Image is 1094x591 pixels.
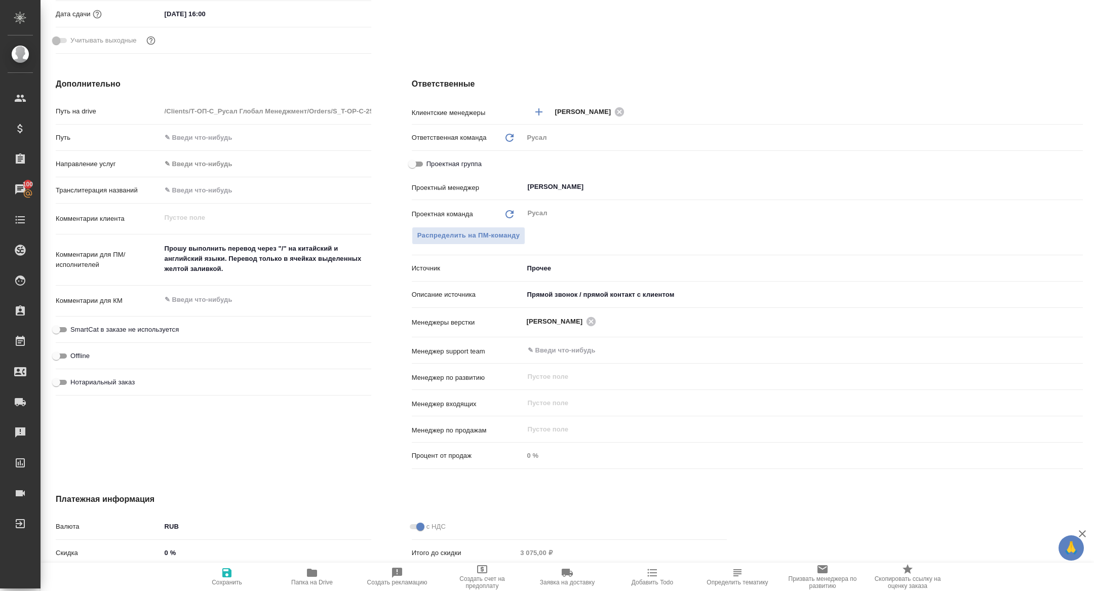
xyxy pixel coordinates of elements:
[525,563,610,591] button: Заявка на доставку
[707,579,768,586] span: Определить тематику
[412,183,524,193] p: Проектный менеджер
[695,563,780,591] button: Определить тематику
[412,399,524,409] p: Менеджер входящих
[3,177,38,202] a: 100
[527,315,600,328] div: [PERSON_NAME]
[527,423,1059,436] input: Пустое поле
[56,493,727,505] h4: Платежная информация
[1077,186,1079,188] button: Open
[161,545,371,560] input: ✎ Введи что-нибудь
[527,344,1046,357] input: ✎ Введи что-нибудь
[412,318,524,328] p: Менеджеры верстки
[426,159,482,169] span: Проектная группа
[17,179,40,189] span: 100
[161,130,371,145] input: ✎ Введи что-нибудь
[524,260,1083,277] div: Прочее
[527,317,589,327] span: [PERSON_NAME]
[56,133,161,143] p: Путь
[412,108,524,118] p: Клиентские менеджеры
[412,451,524,461] p: Процент от продаж
[555,107,617,117] span: [PERSON_NAME]
[144,34,158,47] button: Выбери, если сб и вс нужно считать рабочими днями для выполнения заказа.
[412,209,473,219] p: Проектная команда
[412,263,524,273] p: Источник
[56,9,91,19] p: Дата сдачи
[524,129,1083,146] div: Русал
[412,548,517,558] p: Итого до скидки
[184,563,269,591] button: Сохранить
[56,106,161,116] p: Путь на drive
[161,7,250,21] input: ✎ Введи что-нибудь
[70,377,135,387] span: Нотариальный заказ
[367,579,427,586] span: Создать рекламацию
[161,155,371,173] div: ✎ Введи что-нибудь
[417,230,520,242] span: Распределить на ПМ-команду
[161,104,371,119] input: Пустое поле
[426,522,446,532] span: с НДС
[540,579,595,586] span: Заявка на доставку
[56,214,161,224] p: Комментарии клиента
[871,575,944,589] span: Скопировать ссылку на оценку заказа
[412,425,524,436] p: Менеджер по продажам
[161,183,371,198] input: ✎ Введи что-нибудь
[412,290,524,300] p: Описание источника
[865,563,950,591] button: Скопировать ссылку на оценку заказа
[446,575,519,589] span: Создать счет на предоплату
[56,159,161,169] p: Направление услуг
[269,563,355,591] button: Папка на Drive
[56,250,161,270] p: Комментарии для ПМ/исполнителей
[412,227,526,245] button: Распределить на ПМ-команду
[786,575,859,589] span: Призвать менеджера по развитию
[440,563,525,591] button: Создать счет на предоплату
[412,133,487,143] p: Ответственная команда
[1077,111,1079,113] button: Open
[524,287,1083,302] input: ✎ Введи что-нибудь
[517,545,727,560] input: Пустое поле
[412,373,524,383] p: Менеджер по развитию
[524,448,1083,463] input: Пустое поле
[291,579,333,586] span: Папка на Drive
[355,563,440,591] button: Создать рекламацию
[412,346,524,357] p: Менеджер support team
[56,185,161,195] p: Транслитерация названий
[780,563,865,591] button: Призвать менеджера по развитию
[161,240,371,278] textarea: Прошу выполнить перевод через "/" на китайский и английский языки. Перевод только в ячейках выдел...
[56,522,161,532] p: Валюта
[412,227,526,245] span: В заказе уже есть ответственный ПМ или ПМ группа
[56,78,371,90] h4: Дополнительно
[527,371,1059,383] input: Пустое поле
[555,105,628,118] div: [PERSON_NAME]
[527,100,551,124] button: Добавить менеджера
[610,563,695,591] button: Добавить Todo
[1077,349,1079,351] button: Open
[1077,321,1079,323] button: Open
[1059,535,1084,561] button: 🙏
[632,579,673,586] span: Добавить Todo
[212,579,242,586] span: Сохранить
[91,8,104,21] button: Если добавить услуги и заполнить их объемом, то дата рассчитается автоматически
[527,397,1059,409] input: Пустое поле
[1063,537,1080,559] span: 🙏
[70,325,179,335] span: SmartCat в заказе не используется
[70,35,137,46] span: Учитывать выходные
[56,548,161,558] p: Скидка
[70,351,90,361] span: Offline
[165,159,359,169] div: ✎ Введи что-нибудь
[412,78,1083,90] h4: Ответственные
[56,296,161,306] p: Комментарии для КМ
[161,518,371,535] div: RUB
